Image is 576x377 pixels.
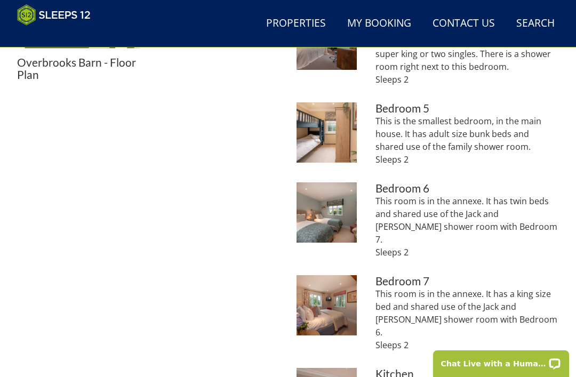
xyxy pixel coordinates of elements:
[375,22,559,86] p: This room is in the main house and has zip and link beds that can be arranged as a super king or ...
[512,12,559,36] a: Search
[375,195,559,259] p: This room is in the annexe. It has twin beds and shared use of the Jack and [PERSON_NAME] shower ...
[375,182,559,195] h3: Bedroom 6
[426,343,576,377] iframe: LiveChat chat widget
[17,4,91,26] img: Sleeps 12
[297,182,357,243] img: Bedroom 6
[375,287,559,351] p: This room is in the annexe. It has a king size bed and shared use of the Jack and [PERSON_NAME] s...
[375,102,559,115] h3: Bedroom 5
[428,12,499,36] a: Contact Us
[17,57,140,81] h3: Overbrooks Barn - Floor Plan
[375,115,559,166] p: This is the smallest bedroom, in the main house. It has adult size bunk beds and shared use of th...
[343,12,415,36] a: My Booking
[12,32,124,41] iframe: Customer reviews powered by Trustpilot
[375,275,559,287] h3: Bedroom 7
[262,12,330,36] a: Properties
[297,275,357,335] img: Bedroom 7
[297,102,357,163] img: Bedroom 5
